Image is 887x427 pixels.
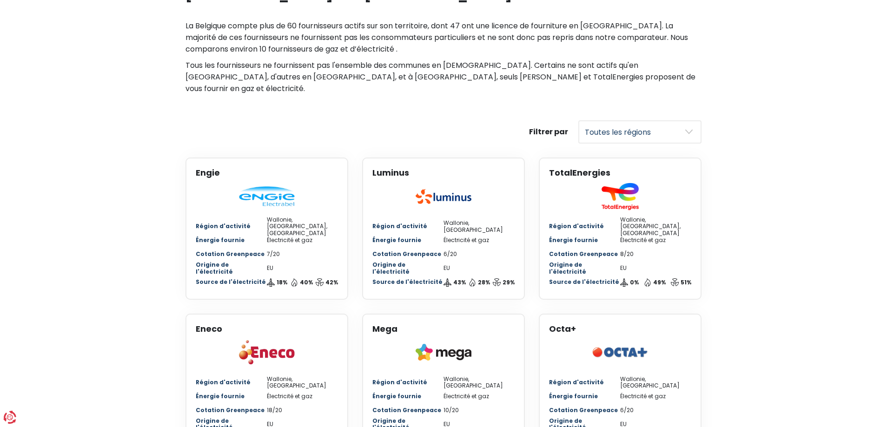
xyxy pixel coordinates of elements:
[196,324,338,334] div: Eneco
[443,265,515,271] div: EU
[443,407,515,414] div: 10/20
[290,278,313,287] button: 40%
[493,278,515,287] button: 29%
[267,278,287,287] button: 18%
[549,279,620,285] div: Source de l'électricité
[549,262,620,275] div: Origine de l'électricité
[671,278,691,287] button: 51%
[196,251,267,257] div: Cotation Greenpeace
[185,20,702,55] p: La Belgique compte plus de 60 fournisseurs actifs sur son territoire, dont 47 ont une licence de ...
[416,189,471,204] img: Luminus
[620,217,691,236] div: Wallonie, [GEOGRAPHIC_DATA], [GEOGRAPHIC_DATA]
[549,251,620,257] div: Cotation Greenpeace
[443,393,515,400] div: Électricité et gaz
[239,339,295,365] img: Eneco
[443,251,515,257] div: 6/20
[443,237,515,243] div: Électricité et gaz
[267,251,338,257] div: 7/20
[443,220,515,233] div: Wallonie, [GEOGRAPHIC_DATA]
[620,393,691,400] div: Électricité et gaz
[267,376,338,389] div: Wallonie, [GEOGRAPHIC_DATA]
[316,278,338,287] button: 42%
[549,237,620,243] div: Énergie fournie
[372,168,515,178] div: Luminus
[549,223,620,230] div: Région d'activité
[620,237,691,243] div: Électricité et gaz
[196,237,267,243] div: Énergie fournie
[196,223,267,230] div: Région d'activité
[549,407,620,414] div: Cotation Greenpeace
[592,347,648,358] img: Octa+
[416,344,471,361] img: Mega
[372,251,443,257] div: Cotation Greenpeace
[594,183,646,210] img: TotalEnergies
[549,379,620,386] div: Région d'activité
[643,278,666,287] button: 49%
[185,59,702,94] p: Tous les fournisseurs ne fournissent pas l'ensemble des communes en [DEMOGRAPHIC_DATA]. Certains ...
[196,262,267,275] div: Origine de l'électricité
[196,407,267,414] div: Cotation Greenpeace
[372,393,443,400] div: Énergie fournie
[443,376,515,389] div: Wallonie, [GEOGRAPHIC_DATA]
[196,379,267,386] div: Région d'activité
[267,237,338,243] div: Électricité et gaz
[372,279,443,285] div: Source de l'électricité
[620,407,691,414] div: 6/20
[529,127,568,136] label: Filtrer par
[549,168,691,178] div: TotalEnergies
[620,278,639,287] button: 0%
[372,223,443,230] div: Région d'activité
[372,407,443,414] div: Cotation Greenpeace
[620,265,691,271] div: EU
[549,324,691,334] div: Octa+
[267,265,338,271] div: EU
[372,262,443,275] div: Origine de l'électricité
[196,168,338,178] div: Engie
[267,217,338,236] div: Wallonie, [GEOGRAPHIC_DATA], [GEOGRAPHIC_DATA]
[372,379,443,386] div: Région d'activité
[372,237,443,243] div: Énergie fournie
[620,376,691,389] div: Wallonie, [GEOGRAPHIC_DATA]
[372,324,515,334] div: Mega
[468,278,490,287] button: 28%
[549,393,620,400] div: Énergie fournie
[196,393,267,400] div: Énergie fournie
[196,279,267,285] div: Source de l'électricité
[239,186,295,207] img: Engie
[267,393,338,400] div: Électricité et gaz
[267,407,338,414] div: 18/20
[620,251,691,257] div: 8/20
[443,278,466,287] button: 43%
